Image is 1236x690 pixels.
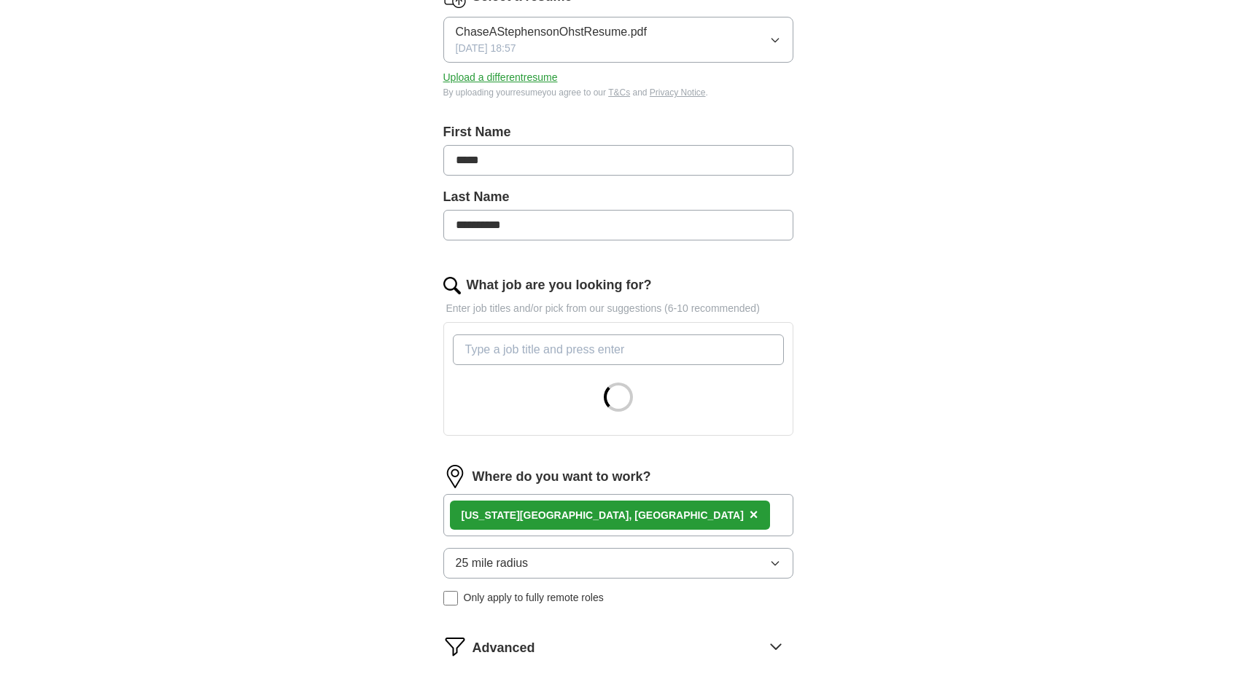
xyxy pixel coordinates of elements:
span: Advanced [473,638,535,658]
span: Only apply to fully remote roles [464,590,604,605]
input: Only apply to fully remote roles [443,591,458,605]
span: 25 mile radius [456,554,529,572]
a: Privacy Notice [650,87,706,98]
label: First Name [443,122,793,142]
button: × [750,504,758,526]
span: ChaseAStephensonOhstResume.pdf [456,23,647,41]
img: location.png [443,465,467,488]
label: Where do you want to work? [473,467,651,487]
p: Enter job titles and/or pick from our suggestions (6-10 recommended) [443,301,793,316]
span: × [750,506,758,522]
div: By uploading your resume you agree to our and . [443,86,793,99]
label: Last Name [443,187,793,207]
button: ChaseAStephensonOhstResume.pdf[DATE] 18:57 [443,17,793,63]
div: [US_STATE][GEOGRAPHIC_DATA], [GEOGRAPHIC_DATA] [462,508,744,523]
span: [DATE] 18:57 [456,41,516,56]
input: Type a job title and press enter [453,334,784,365]
img: search.png [443,277,461,294]
button: 25 mile radius [443,548,793,579]
img: filter [443,635,467,658]
button: Upload a differentresume [443,70,558,85]
a: T&Cs [608,87,630,98]
label: What job are you looking for? [467,275,652,295]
